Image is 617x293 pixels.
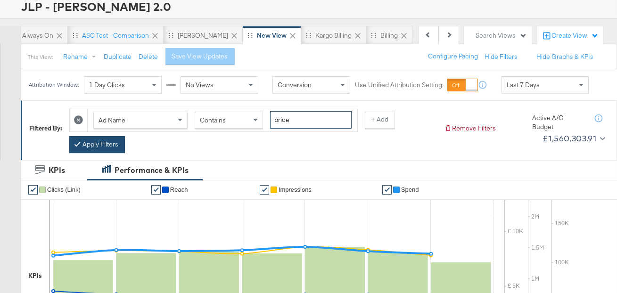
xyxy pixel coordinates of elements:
[22,31,53,40] div: Always On
[476,31,527,40] div: Search Views
[532,114,584,131] div: Active A/C Budget
[539,131,607,146] button: £1,560,303.91
[115,165,189,176] div: Performance & KPIs
[485,52,518,61] button: Hide Filters
[315,31,352,40] div: Kargo Billing
[57,49,106,65] button: Rename
[278,81,312,89] span: Conversion
[270,111,352,129] input: Enter a search term
[543,131,596,146] div: £1,560,303.91
[28,271,42,280] div: KPIs
[401,186,419,193] span: Spend
[257,31,287,40] div: New View
[444,124,496,133] button: Remove Filters
[247,33,253,38] div: Drag to reorder tab
[382,185,392,195] a: ✔
[551,31,599,41] div: Create View
[29,124,62,133] div: Filtered By:
[151,185,161,195] a: ✔
[200,116,226,124] span: Contains
[28,53,53,61] div: This View:
[82,31,149,40] div: ASC Test - comparison
[89,81,125,89] span: 1 Day Clicks
[178,31,228,40] div: [PERSON_NAME]
[507,81,540,89] span: Last 7 Days
[421,48,485,65] button: Configure Pacing
[69,136,125,153] button: Apply Filters
[279,186,312,193] span: Impressions
[355,81,444,90] label: Use Unified Attribution Setting:
[73,33,78,38] div: Drag to reorder tab
[380,31,398,40] div: Billing
[49,165,65,176] div: KPIs
[28,81,79,88] div: Attribution Window:
[371,33,376,38] div: Drag to reorder tab
[170,186,188,193] span: Reach
[365,112,395,129] button: + Add
[104,52,132,61] button: Duplicate
[306,33,311,38] div: Drag to reorder tab
[28,185,38,195] a: ✔
[99,116,125,124] span: Ad Name
[139,52,158,61] button: Delete
[47,186,81,193] span: Clicks (Link)
[186,81,214,89] span: No Views
[536,52,593,61] button: Hide Graphs & KPIs
[168,33,173,38] div: Drag to reorder tab
[260,185,269,195] a: ✔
